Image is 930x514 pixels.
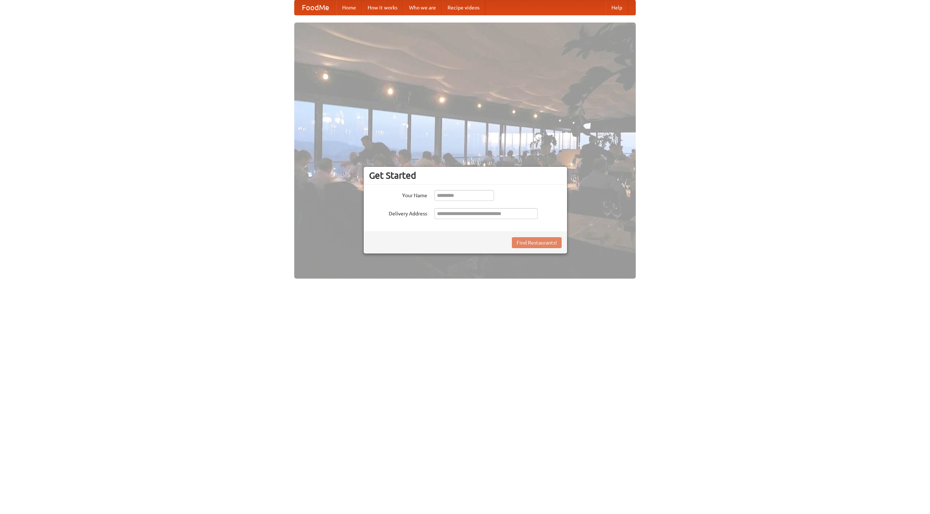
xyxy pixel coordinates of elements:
a: Home [336,0,362,15]
a: FoodMe [295,0,336,15]
label: Your Name [369,190,427,199]
label: Delivery Address [369,208,427,217]
a: How it works [362,0,403,15]
a: Who we are [403,0,442,15]
button: Find Restaurants! [512,237,562,248]
a: Recipe videos [442,0,485,15]
h3: Get Started [369,170,562,181]
a: Help [606,0,628,15]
